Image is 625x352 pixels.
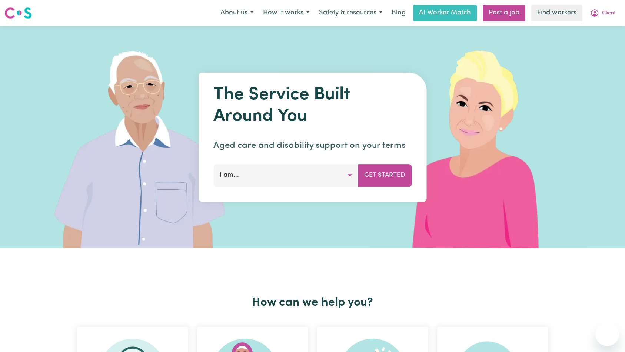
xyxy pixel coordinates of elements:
p: Aged care and disability support on your terms [213,139,412,152]
button: My Account [585,5,621,21]
span: Client [602,9,616,17]
button: About us [216,5,258,21]
h2: How can we help you? [73,296,553,310]
a: Post a job [483,5,525,21]
iframe: Button to launch messaging window [595,322,619,346]
button: Get Started [358,164,412,186]
a: Careseekers logo [4,4,32,21]
button: How it works [258,5,314,21]
button: Safety & resources [314,5,387,21]
a: AI Worker Match [413,5,477,21]
img: Careseekers logo [4,6,32,20]
h1: The Service Built Around You [213,84,412,127]
a: Find workers [531,5,582,21]
button: I am... [213,164,358,186]
a: Blog [387,5,410,21]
